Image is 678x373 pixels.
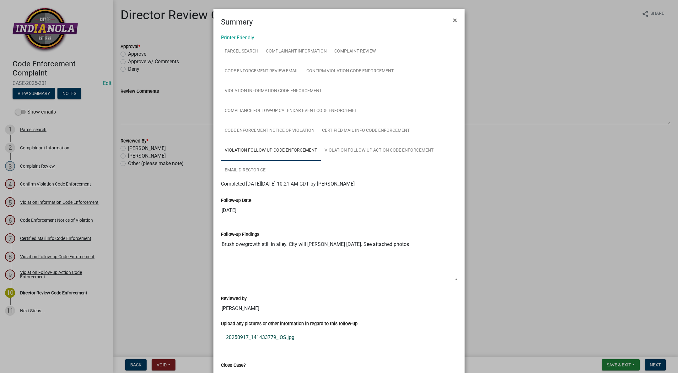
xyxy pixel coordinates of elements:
label: Follow-up Date [221,198,251,203]
a: Certified Mail Info Code Enforcement [318,121,413,141]
a: Parcel search [221,42,262,62]
button: Close [448,11,462,29]
a: Complaint Review [331,42,379,62]
textarea: Brush overgrowth still in alley. City will [PERSON_NAME] [DATE]. See attached photos [221,238,457,281]
span: Completed [DATE][DATE] 10:21 AM CDT by [PERSON_NAME] [221,181,355,187]
label: Close Case? [221,363,246,368]
a: Violation Follow-up Code Enforcement [221,141,321,161]
label: Reviewed by [221,297,247,301]
a: Compliance Follow-up Calendar Event Code Enforcemet [221,101,361,121]
a: Printer Friendly [221,35,254,41]
a: Complainant Information [262,42,331,62]
a: Email Director CE [221,160,269,181]
label: Follow-up Findings [221,232,259,237]
span: × [453,16,457,25]
a: 20250917_141433779_iOS.jpg [221,330,457,345]
a: Confirm Violation Code Enforcement [303,61,397,81]
a: Violation Follow-up Action Code Enforcement [321,141,437,161]
a: Code Enforcement Notice of Violation [221,121,318,141]
label: Upload any pictures or other information in regard to this follow-up [221,322,358,326]
h4: Summary [221,16,253,28]
a: Violation Information Code Enforcement [221,81,326,101]
a: Code Enforcement Review Email [221,61,303,81]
